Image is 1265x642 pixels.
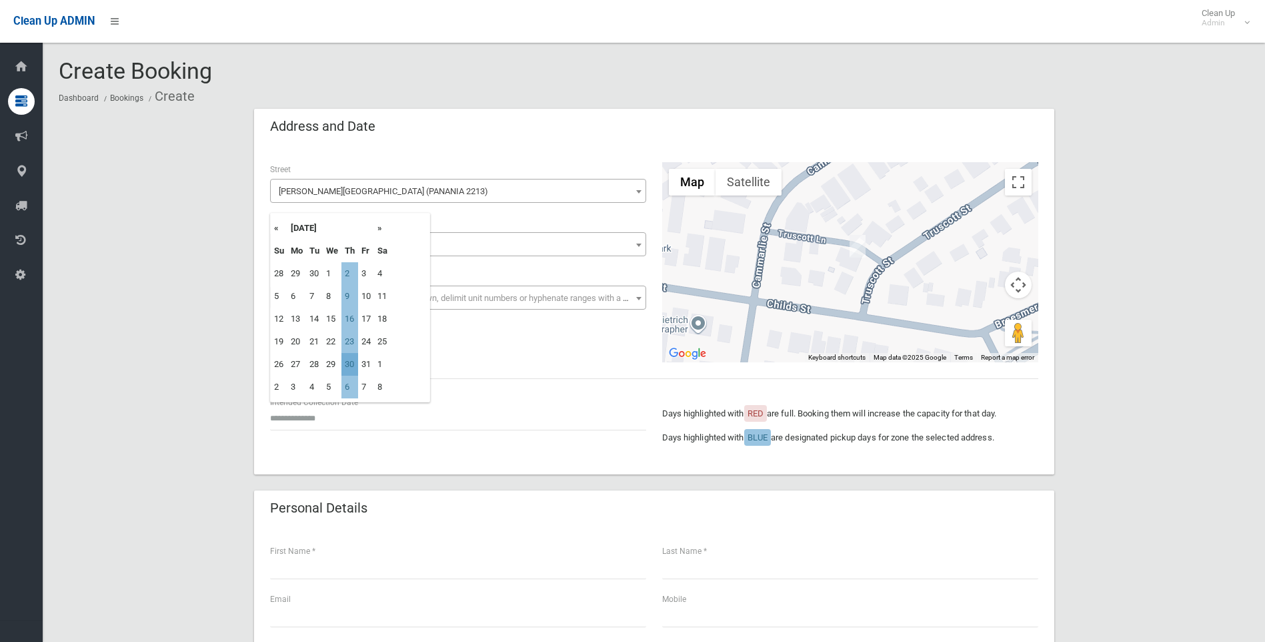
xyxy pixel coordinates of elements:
td: 27 [287,353,306,376]
th: Sa [374,240,391,262]
p: Days highlighted with are full. Booking them will increase the capacity for that day. [662,406,1038,422]
a: Bookings [110,93,143,103]
td: 29 [323,353,341,376]
span: Clean Up ADMIN [13,15,95,27]
td: 17 [358,308,374,330]
header: Personal Details [254,495,383,521]
td: 2 [271,376,287,398]
span: 16 [270,232,646,256]
span: Create Booking [59,57,212,84]
th: [DATE] [287,217,374,240]
img: Google [666,345,710,362]
th: Tu [306,240,323,262]
td: 13 [287,308,306,330]
th: Su [271,240,287,262]
td: 25 [374,330,391,353]
td: 28 [306,353,323,376]
th: Th [341,240,358,262]
td: 5 [323,376,341,398]
span: Truscott Street (PANANIA 2213) [273,182,643,201]
td: 3 [358,262,374,285]
td: 20 [287,330,306,353]
button: Map camera controls [1005,272,1032,298]
td: 6 [341,376,358,398]
td: 2 [341,262,358,285]
td: 7 [306,285,323,308]
td: 11 [374,285,391,308]
td: 18 [374,308,391,330]
td: 29 [287,262,306,285]
span: RED [748,408,764,418]
button: Show street map [669,169,716,196]
td: 6 [287,285,306,308]
td: 21 [306,330,323,353]
button: Drag Pegman onto the map to open Street View [1005,320,1032,346]
a: Terms (opens in new tab) [954,354,973,361]
td: 4 [306,376,323,398]
th: Mo [287,240,306,262]
th: « [271,217,287,240]
th: Fr [358,240,374,262]
span: Clean Up [1195,8,1248,28]
p: Days highlighted with are designated pickup days for zone the selected address. [662,430,1038,446]
td: 3 [287,376,306,398]
td: 8 [323,285,341,308]
td: 26 [271,353,287,376]
th: We [323,240,341,262]
span: Select the unit number from the dropdown, delimit unit numbers or hyphenate ranges with a comma [279,293,652,303]
header: Address and Date [254,113,391,139]
td: 23 [341,330,358,353]
th: » [374,217,391,240]
td: 1 [323,262,341,285]
td: 14 [306,308,323,330]
li: Create [145,84,195,109]
td: 15 [323,308,341,330]
div: 16 Truscott Street, PANANIA NSW 2213 [850,235,866,258]
td: 30 [306,262,323,285]
span: BLUE [748,432,768,442]
a: Dashboard [59,93,99,103]
td: 24 [358,330,374,353]
td: 16 [341,308,358,330]
span: Map data ©2025 Google [874,354,946,361]
td: 31 [358,353,374,376]
td: 30 [341,353,358,376]
td: 28 [271,262,287,285]
small: Admin [1202,18,1235,28]
td: 22 [323,330,341,353]
td: 4 [374,262,391,285]
td: 1 [374,353,391,376]
td: 19 [271,330,287,353]
td: 10 [358,285,374,308]
a: Report a map error [981,354,1034,361]
td: 7 [358,376,374,398]
button: Show satellite imagery [716,169,782,196]
span: Truscott Street (PANANIA 2213) [270,179,646,203]
a: Open this area in Google Maps (opens a new window) [666,345,710,362]
td: 8 [374,376,391,398]
button: Toggle fullscreen view [1005,169,1032,196]
td: 5 [271,285,287,308]
td: 12 [271,308,287,330]
span: 16 [273,236,643,254]
button: Keyboard shortcuts [808,353,866,362]
td: 9 [341,285,358,308]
